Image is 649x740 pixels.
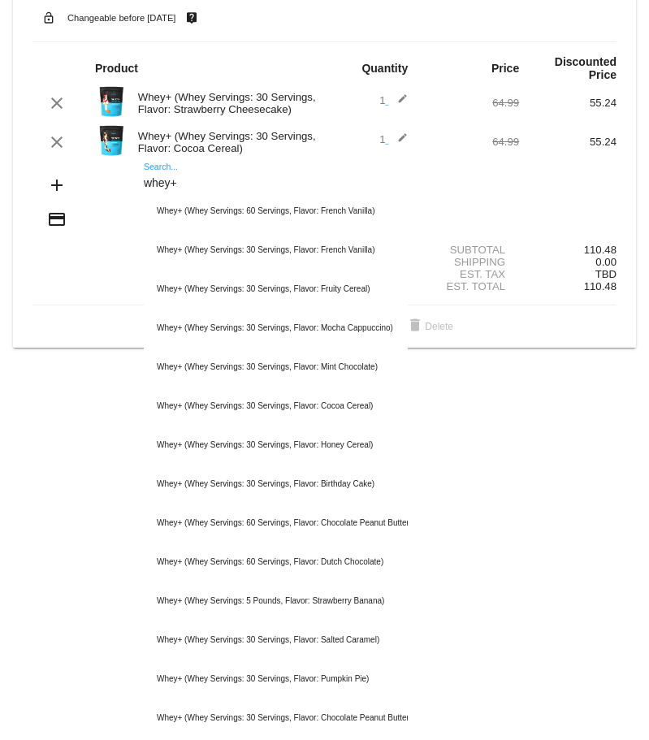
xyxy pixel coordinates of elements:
div: Whey+ (Whey Servings: 5 Pounds, Flavor: Strawberry Banana) [144,582,408,621]
div: Whey+ (Whey Servings: 30 Servings, Flavor: Strawberry Cheesecake) [130,91,325,115]
div: 110.48 [519,244,617,256]
img: Image-1-Whey-2lb-Strawberry-Cheesecake-1000x1000-Roman-Berezecky.png [95,85,128,118]
img: Image-1-Carousel-Whey-2lb-Cocoa-Cereal-no-badge-Transp.png [95,124,128,157]
div: Whey+ (Whey Servings: 30 Servings, Flavor: Mocha Cappuccino) [144,309,408,348]
div: Whey+ (Whey Servings: 30 Servings, Flavor: Mint Chocolate) [144,348,408,387]
div: Whey+ (Whey Servings: 30 Servings, Flavor: Birthday Cake) [144,465,408,504]
mat-icon: credit_card [47,210,67,229]
div: Whey+ (Whey Servings: 30 Servings, Flavor: French Vanilla) [144,231,408,270]
span: 1 [379,133,408,145]
div: Est. Tax [422,268,519,280]
strong: Price [491,62,519,75]
div: Subtotal [422,244,519,256]
mat-icon: clear [47,93,67,113]
mat-icon: clear [47,132,67,152]
mat-icon: lock_open [39,7,58,28]
mat-icon: edit [388,93,408,113]
strong: Quantity [361,62,408,75]
div: 55.24 [519,136,617,148]
span: TBD [595,268,617,280]
div: Whey+ (Whey Servings: 30 Servings, Flavor: Chocolate Peanut Butter) [144,699,408,738]
div: Whey+ (Whey Servings: 30 Servings, Flavor: Honey Cereal) [144,426,408,465]
mat-icon: delete [405,317,425,336]
div: Whey+ (Whey Servings: 30 Servings, Flavor: Cocoa Cereal) [130,130,325,154]
div: Whey+ (Whey Servings: 30 Servings, Flavor: Fruity Cereal) [144,270,408,309]
span: 110.48 [584,280,617,292]
mat-icon: add [47,175,67,195]
div: Whey+ (Whey Servings: 60 Servings, Flavor: Dutch Chocolate) [144,543,408,582]
div: 64.99 [422,97,519,109]
span: 1 [379,94,408,106]
div: Est. Total [422,280,519,292]
span: Delete [405,321,453,332]
div: Whey+ (Whey Servings: 60 Servings, Flavor: Chocolate Peanut Butter) [144,504,408,543]
strong: Discounted Price [555,55,617,81]
div: Whey+ (Whey Servings: 30 Servings, Flavor: Salted Caramel) [144,621,408,660]
div: 55.24 [519,97,617,109]
input: Search... [144,177,408,190]
small: Changeable before [DATE] [67,13,176,23]
div: Whey+ (Whey Servings: 60 Servings, Flavor: French Vanilla) [144,192,408,231]
mat-icon: live_help [182,7,201,28]
div: 64.99 [422,136,519,148]
mat-icon: edit [388,132,408,152]
div: Whey+ (Whey Servings: 30 Servings, Flavor: Pumpkin Pie) [144,660,408,699]
div: Shipping [422,256,519,268]
div: Whey+ (Whey Servings: 30 Servings, Flavor: Cocoa Cereal) [144,387,408,426]
span: 0.00 [595,256,617,268]
button: Delete [392,312,466,341]
strong: Product [95,62,138,75]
